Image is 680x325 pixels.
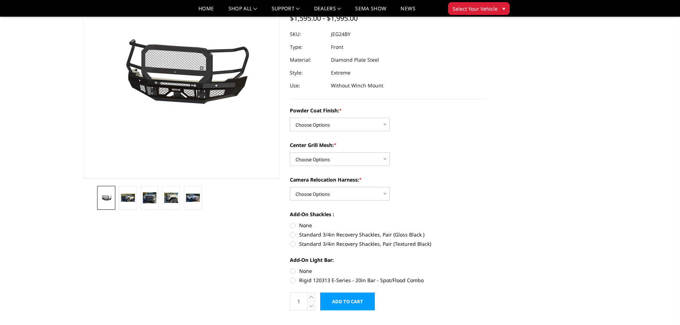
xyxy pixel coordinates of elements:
[401,6,415,16] a: News
[290,41,326,54] dt: Type:
[331,54,379,66] dd: Diamond Plate Steel
[331,28,351,41] dd: JEG24BY
[290,107,487,114] label: Powder Coat Finish:
[290,28,326,41] dt: SKU:
[272,6,300,16] a: Support
[143,192,157,203] img: 2024-2025 GMC 2500-3500 - FT Series - Extreme Front Bumper
[99,194,113,201] img: 2024-2025 GMC 2500-3500 - FT Series - Extreme Front Bumper
[290,66,326,79] dt: Style:
[453,5,498,12] span: Select Your Vehicle
[290,13,358,23] span: $1,595.00 - $1,995.00
[186,194,200,202] img: 2024-2025 GMC 2500-3500 - FT Series - Extreme Front Bumper
[290,141,487,149] label: Center Grill Mesh:
[121,194,135,202] img: 2024-2025 GMC 2500-3500 - FT Series - Extreme Front Bumper
[290,256,487,264] label: Add-On Light Bar:
[331,41,343,54] dd: Front
[290,210,487,218] label: Add-On Shackles :
[448,2,510,15] button: Select Your Vehicle
[164,193,178,203] img: 2024-2025 GMC 2500-3500 - FT Series - Extreme Front Bumper
[228,6,257,16] a: shop all
[290,240,487,248] label: Standard 3/4in Recovery Shackles, Pair (Textured Black)
[290,267,487,275] label: None
[290,79,326,92] dt: Use:
[290,276,487,284] label: Rigid 120313 E-Series - 20in Bar - Spot/Flood Combo
[290,231,487,238] label: Standard 3/4in Recovery Shackles, Pair (Gloss Black )
[644,291,680,325] iframe: Chat Widget
[503,5,505,12] span: ▾
[314,6,341,16] a: Dealers
[320,293,375,310] input: Add to Cart
[290,176,487,183] label: Camera Relocation Harness:
[290,222,487,229] label: None
[198,6,214,16] a: Home
[290,54,326,66] dt: Material:
[331,79,383,92] dd: Without Winch Mount
[331,66,351,79] dd: Extreme
[355,6,386,16] a: SEMA Show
